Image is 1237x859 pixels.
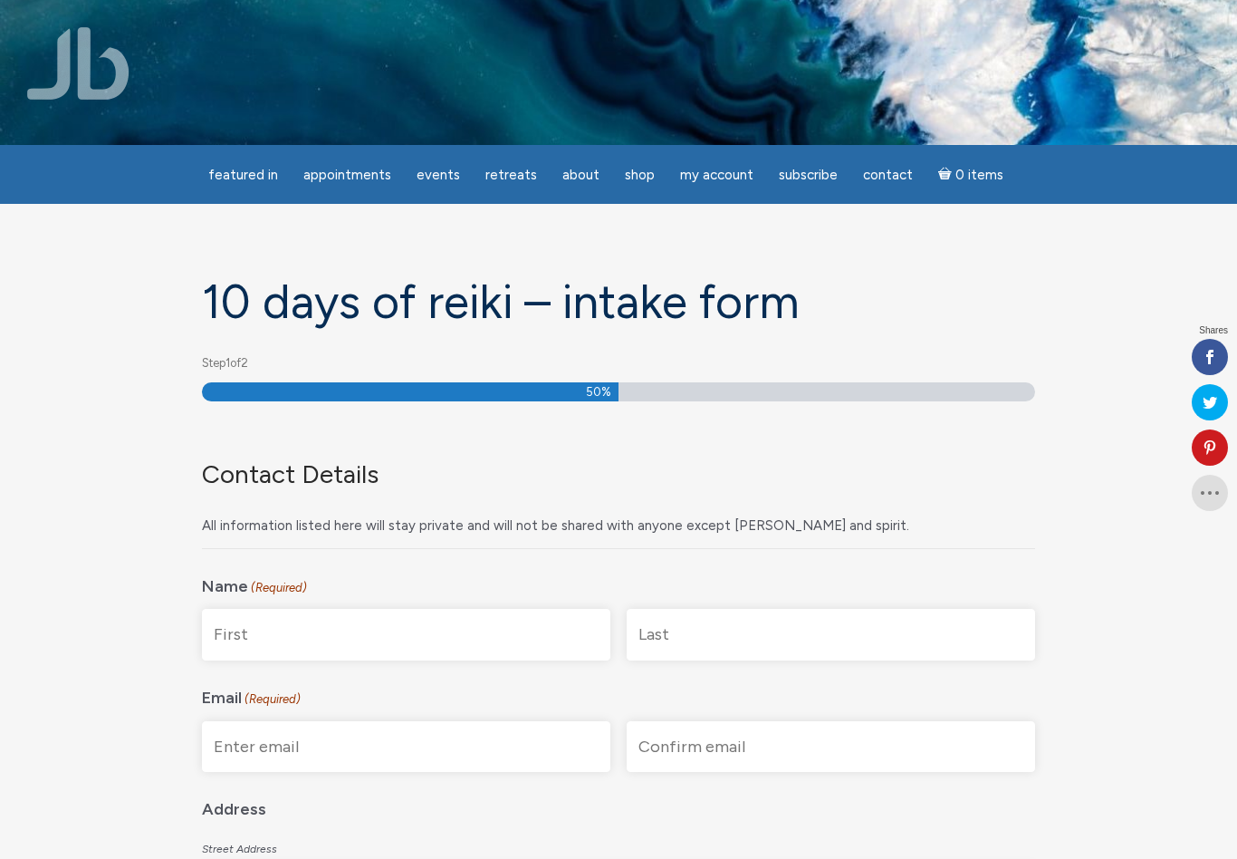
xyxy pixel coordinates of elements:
[241,356,248,370] span: 2
[202,675,1035,714] legend: Email
[202,459,1021,490] h3: Contact Details
[208,167,278,183] span: featured in
[669,158,764,193] a: My Account
[202,500,1021,540] div: All information listed here will stay private and will not be shared with anyone except [PERSON_N...
[485,167,537,183] span: Retreats
[955,169,1003,182] span: 0 items
[938,167,955,183] i: Cart
[927,156,1014,193] a: Cart0 items
[202,787,1035,824] legend: Address
[250,574,308,603] span: (Required)
[197,158,289,193] a: featured in
[27,27,129,100] img: Jamie Butler. The Everyday Medium
[627,609,1035,661] input: Last
[1199,326,1228,335] span: Shares
[225,356,230,370] span: 1
[244,686,302,714] span: (Required)
[779,167,838,183] span: Subscribe
[551,158,610,193] a: About
[586,382,611,401] span: 50%
[202,276,1035,328] h1: 10 days of Reiki – Intake form
[614,158,666,193] a: Shop
[202,564,1035,603] legend: Name
[202,721,610,773] input: Enter email
[562,167,599,183] span: About
[292,158,402,193] a: Appointments
[417,167,460,183] span: Events
[625,167,655,183] span: Shop
[768,158,849,193] a: Subscribe
[202,350,1035,378] p: Step of
[852,158,924,193] a: Contact
[863,167,913,183] span: Contact
[680,167,753,183] span: My Account
[303,167,391,183] span: Appointments
[627,721,1035,773] input: Confirm email
[202,609,610,661] input: First
[406,158,471,193] a: Events
[475,158,548,193] a: Retreats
